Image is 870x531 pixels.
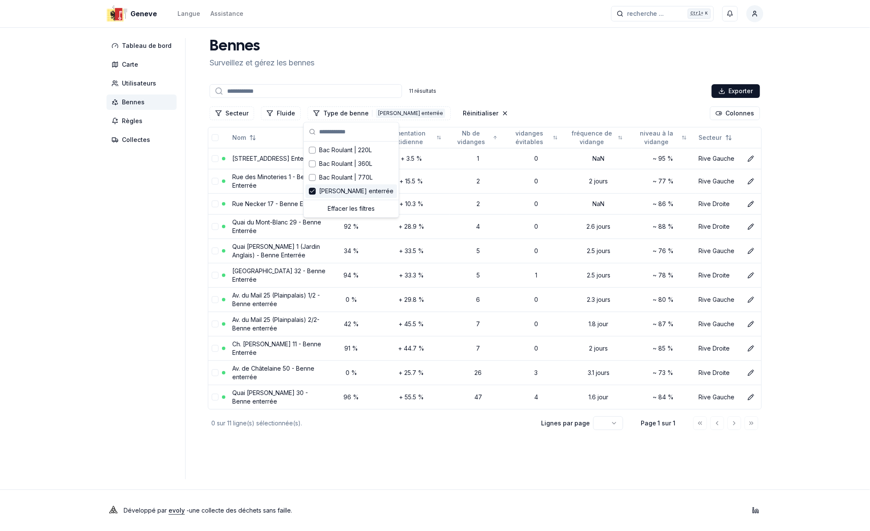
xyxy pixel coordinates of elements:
span: Règles [122,117,142,125]
td: Rive Gauche [695,287,741,312]
span: Bac Roulant | 770L [319,173,373,182]
a: Geneve [107,9,160,19]
button: select-row [212,248,219,254]
span: Carte [122,60,138,69]
a: Av. du Mail 25 (Plainpalais) 2/2- Benne enterrée [232,316,320,332]
div: 96 % [333,393,370,401]
a: Collectes [107,132,180,147]
div: 26 [453,369,503,377]
td: Rive Gauche [695,239,741,263]
div: ~ 73 % [635,369,692,377]
div: 4 [453,222,503,231]
div: ~ 77 % [635,177,692,186]
div: 2.5 jours [570,271,628,280]
div: + 55.5 % [377,393,447,401]
div: 0 [510,200,563,208]
span: Utilisateurs [122,79,156,88]
div: 2.5 jours [570,247,628,255]
button: select-row [212,155,219,162]
div: 2 [453,200,503,208]
div: NaN [570,154,628,163]
a: [STREET_ADDRESS] Enterrée [232,155,316,162]
button: Not sorted. Click to sort ascending. [565,131,628,145]
button: Filtrer les lignes [308,106,451,120]
span: Bac Roulant | 360L [319,159,372,168]
div: + 45.5 % [377,320,447,328]
td: Rive Gauche [695,169,741,193]
div: + 33.5 % [377,247,447,255]
div: 0 % [333,369,370,377]
a: Av. de Châtelaine 50 - Benne enterrée [232,365,314,381]
p: Lignes par page [541,419,590,428]
div: ~ 85 % [635,344,692,353]
div: ~ 95 % [635,154,692,163]
div: + 25.7 % [377,369,447,377]
a: Av. du Mail 25 (Plainpalais) 1/2 - Benne enterrée [232,292,320,307]
button: Cocher les colonnes [710,106,760,120]
div: 1 [453,154,503,163]
button: select-row [212,345,219,352]
div: 0 % [333,295,370,304]
div: + 15.5 % [377,177,447,186]
div: 4 [510,393,563,401]
a: Carte [107,57,180,72]
button: Not sorted. Click to sort ascending. [227,131,261,145]
div: 2 [453,177,503,186]
div: ~ 80 % [635,295,692,304]
div: ~ 84 % [635,393,692,401]
a: Assistance [210,9,243,19]
div: 47 [453,393,503,401]
button: Exporter [712,84,760,98]
button: select-all [212,134,219,141]
img: Evoly Logo [107,504,120,517]
button: Not sorted. Click to sort ascending. [694,131,737,145]
p: Développé par - une collecte des déchets sans faille . [124,504,292,516]
div: 5 [453,271,503,280]
div: [PERSON_NAME] enterrée [376,109,445,118]
span: fréquence de vidange [570,129,615,146]
div: 42 % [333,320,370,328]
a: Rue Necker 17 - Benne Enterrée [232,200,324,207]
div: 2 jours [570,344,628,353]
button: Langue [178,9,200,19]
div: 3 [510,369,563,377]
div: NaN [570,200,628,208]
span: augmentation quotidienne [377,129,433,146]
a: Ch. [PERSON_NAME] 11 - Benne Enterrée [232,340,321,356]
div: 0 [510,247,563,255]
button: Not sorted. Click to sort ascending. [505,131,563,145]
div: Langue [178,9,200,18]
span: Tableau de bord [122,41,172,50]
button: Réinitialiser les filtres [458,106,514,120]
td: Rive Gauche [695,312,741,336]
div: + 44.7 % [377,344,447,353]
h1: Bennes [210,38,314,55]
button: recherche ...Ctrl+K [611,6,714,21]
button: select-row [212,296,219,303]
a: Quai [PERSON_NAME] 30 - Benne enterrée [232,389,308,405]
img: Geneve Logo [107,3,127,24]
div: 2.6 jours [570,222,628,231]
a: Quai du Mont-Blanc 29 - Benne Enterrée [232,218,321,234]
a: [GEOGRAPHIC_DATA] 32 - Benne Enterrée [232,267,326,283]
button: Filtrer les lignes [210,106,254,120]
div: 7 [453,344,503,353]
button: select-row [212,369,219,376]
td: Rive Droite [695,360,741,385]
div: 1.8 jour [570,320,628,328]
span: Nom [232,133,246,142]
div: 3.1 jours [570,369,628,377]
div: 5 [453,247,503,255]
button: Sorted ascending. Click to sort descending. [448,131,503,145]
div: ~ 86 % [635,200,692,208]
span: niveau à la vidange [635,129,678,146]
div: 11 résultats [409,88,436,94]
span: Collectes [122,136,150,144]
div: 0 [510,154,563,163]
div: 0 [510,222,563,231]
button: Not sorted. Click to sort ascending. [630,131,692,145]
div: ~ 78 % [635,271,692,280]
button: select-row [212,272,219,279]
div: 94 % [333,271,370,280]
button: Filtrer les lignes [261,106,301,120]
